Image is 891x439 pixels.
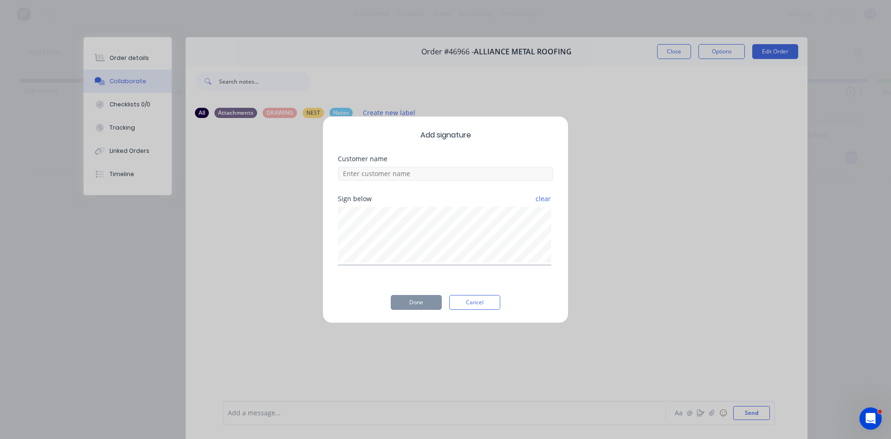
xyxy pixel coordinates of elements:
div: Customer name [338,156,553,162]
button: clear [535,190,551,207]
iframe: Intercom live chat [859,407,882,430]
span: Add signature [338,130,553,141]
div: Sign below [338,196,553,202]
button: Done [391,295,442,310]
input: Enter customer name [338,167,553,181]
button: Cancel [449,295,500,310]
